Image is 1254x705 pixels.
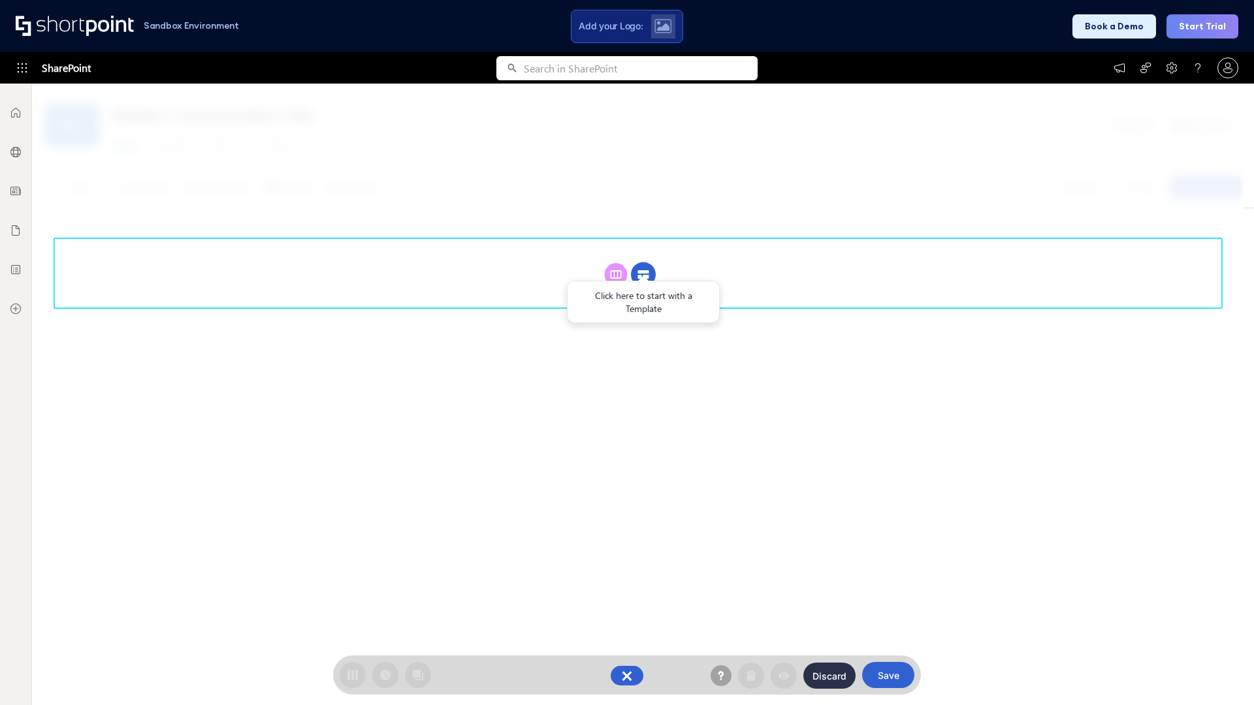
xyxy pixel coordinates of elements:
[144,22,239,29] h1: Sandbox Environment
[1166,14,1238,39] button: Start Trial
[803,663,856,689] button: Discard
[1072,14,1156,39] button: Book a Demo
[42,52,91,84] span: SharePoint
[654,19,671,33] img: Upload logo
[862,662,914,688] button: Save
[524,56,758,80] input: Search in SharePoint
[1019,554,1254,705] iframe: Chat Widget
[579,20,643,32] span: Add your Logo:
